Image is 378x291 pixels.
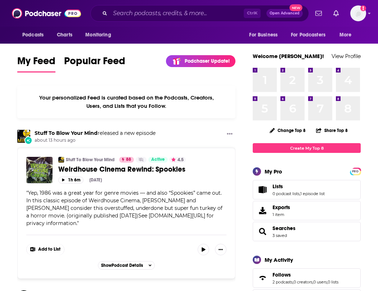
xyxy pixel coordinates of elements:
span: For Podcasters [291,30,325,40]
a: My Feed [17,55,55,72]
span: Monitoring [85,30,111,40]
a: 2 podcasts [273,279,293,285]
span: Active [151,156,165,163]
button: open menu [334,28,361,42]
span: For Business [249,30,278,40]
img: Podchaser - Follow, Share and Rate Podcasts [12,6,81,20]
div: Your personalized Feed is curated based on the Podcasts, Creators, Users, and Lists that you Follow. [17,85,235,118]
img: Stuff To Blow Your Mind [58,157,64,163]
span: Yep, 1986 was a great year for genre movies — and also “Spookies” came out. In this classic episo... [26,190,222,226]
div: My Pro [265,168,282,175]
button: Share Top 8 [316,123,348,137]
a: 0 lists [328,279,338,285]
a: 1 episode list [300,191,325,196]
button: open menu [80,28,120,42]
button: Show More Button [215,244,226,255]
button: Show profile menu [350,5,366,21]
span: My Feed [17,55,55,71]
a: Lists [255,185,270,195]
img: Weirdhouse Cinema Rewind: Spookies [26,157,53,183]
span: Follows [253,268,361,288]
a: 0 users [313,279,327,285]
a: Weirdhouse Cinema Rewind: Spookies [58,165,226,174]
a: View Profile [332,53,361,59]
div: My Activity [265,256,293,263]
a: PRO [351,168,360,174]
span: Searches [253,222,361,241]
button: 1h 6m [58,177,84,184]
a: Popular Feed [64,55,125,72]
span: Weirdhouse Cinema Rewind: Spookies [58,165,185,174]
span: Show Podcast Details [101,263,143,268]
span: Podcasts [22,30,44,40]
span: Charts [57,30,72,40]
button: open menu [244,28,287,42]
a: 0 creators [293,279,312,285]
button: Change Top 8 [265,126,310,135]
button: Open AdvancedNew [266,9,303,18]
a: Stuff To Blow Your Mind [35,130,98,136]
button: 4.5 [169,157,186,163]
a: Lists [273,183,325,190]
a: Stuff To Blow Your Mind [66,157,114,163]
a: 3 saved [273,233,287,238]
span: " " [26,190,222,226]
span: 1 item [273,212,290,217]
span: Add to List [38,247,60,252]
span: Logged in as Ashley_Beenen [350,5,366,21]
span: Follows [273,272,291,278]
a: 88 [119,157,134,163]
span: Lists [273,183,283,190]
span: , [327,279,328,285]
span: Exports [273,204,290,211]
h3: released a new episode [35,130,156,137]
span: Ctrl K [244,9,261,18]
a: Welcome [PERSON_NAME]! [253,53,324,59]
span: Lists [253,180,361,199]
img: Stuff To Blow Your Mind [17,130,30,143]
span: Exports [255,206,270,216]
span: New [289,4,302,11]
span: 88 [126,156,131,163]
a: Active [148,157,168,163]
a: Searches [273,225,296,232]
a: Show notifications dropdown [312,7,325,19]
button: open menu [286,28,336,42]
button: open menu [17,28,53,42]
button: Show More Button [224,130,235,139]
a: Searches [255,226,270,237]
p: Podchaser Update! [185,58,230,64]
a: Exports [253,201,361,220]
div: Search podcasts, credits, & more... [90,5,309,22]
a: Follows [255,273,270,283]
a: Create My Top 8 [253,143,361,153]
a: 0 podcast lists [273,191,300,196]
div: [DATE] [89,177,102,182]
a: Follows [273,272,338,278]
span: Open Advanced [270,12,300,15]
div: New Episode [24,136,32,144]
img: User Profile [350,5,366,21]
span: about 13 hours ago [35,137,156,144]
svg: Add a profile image [360,5,366,11]
a: Charts [52,28,77,42]
button: Show More Button [27,244,64,255]
span: Popular Feed [64,55,125,71]
a: Show notifications dropdown [330,7,342,19]
span: More [339,30,352,40]
button: ShowPodcast Details [98,261,155,270]
input: Search podcasts, credits, & more... [110,8,244,19]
